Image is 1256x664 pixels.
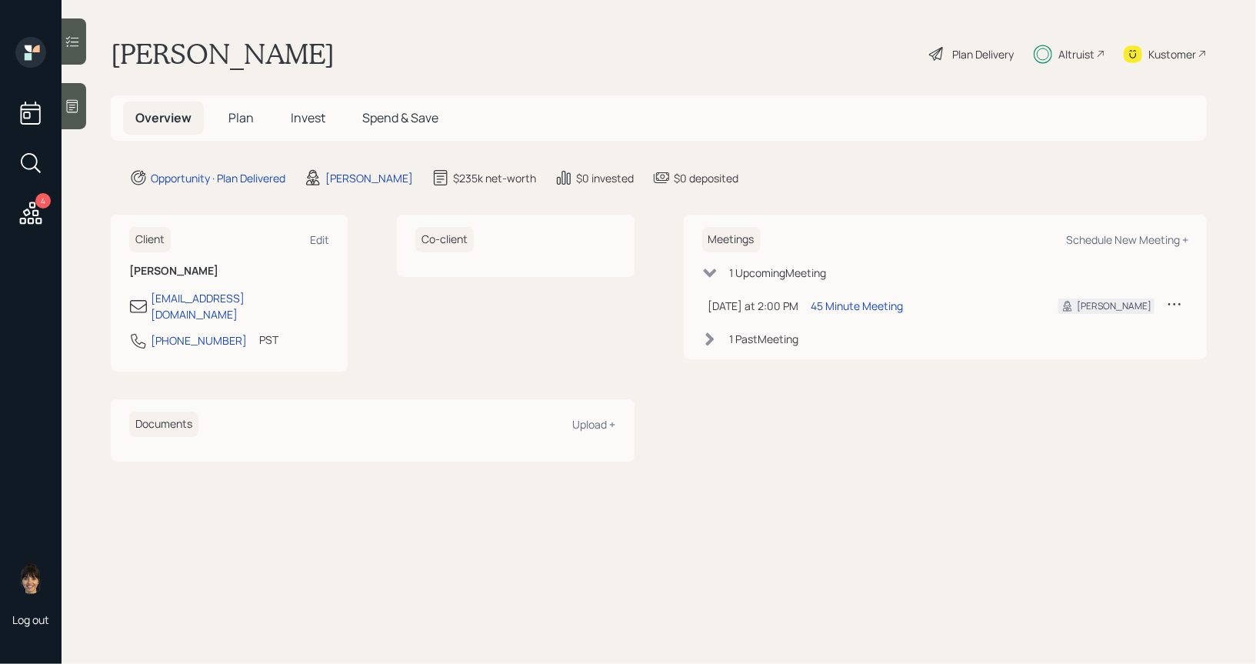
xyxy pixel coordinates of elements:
h6: [PERSON_NAME] [129,265,329,278]
div: Altruist [1058,46,1094,62]
div: $235k net-worth [453,170,536,186]
div: [PERSON_NAME] [1077,299,1151,313]
div: [PHONE_NUMBER] [151,332,247,349]
span: Overview [135,109,192,126]
div: Kustomer [1148,46,1196,62]
div: Upload + [573,417,616,432]
h1: [PERSON_NAME] [111,37,335,71]
h6: Meetings [702,227,761,252]
div: PST [259,332,278,348]
div: 1 Past Meeting [730,331,799,347]
div: [DATE] at 2:00 PM [708,298,799,314]
div: Opportunity · Plan Delivered [151,170,285,186]
div: Edit [310,232,329,247]
h6: Co-client [415,227,474,252]
div: $0 deposited [674,170,738,186]
div: 45 Minute Meeting [811,298,904,314]
div: Schedule New Meeting + [1066,232,1188,247]
span: Invest [291,109,325,126]
img: treva-nostdahl-headshot.png [15,563,46,594]
div: Plan Delivery [952,46,1014,62]
h6: Client [129,227,171,252]
div: $0 invested [576,170,634,186]
h6: Documents [129,412,198,437]
div: [EMAIL_ADDRESS][DOMAIN_NAME] [151,290,329,322]
div: [PERSON_NAME] [325,170,413,186]
span: Plan [228,109,254,126]
div: 4 [35,193,51,209]
span: Spend & Save [362,109,438,126]
div: Log out [12,612,49,627]
div: 1 Upcoming Meeting [730,265,827,281]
